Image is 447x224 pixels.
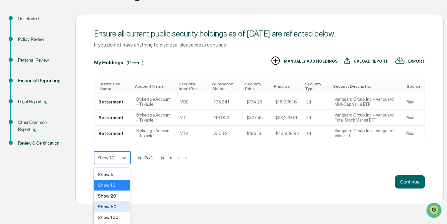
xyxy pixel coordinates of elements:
[242,110,271,126] td: $327.45
[135,84,173,89] div: Toggle SortBy
[401,94,425,110] td: Plaid
[395,56,405,66] img: EXPORT
[274,84,300,89] div: Toggle SortBy
[344,56,350,66] img: UPLOAD REPORT
[18,15,65,22] div: Get Started
[132,126,176,141] td: Brokerage Account - Taxable
[271,94,302,110] td: $18,005.16
[426,202,444,220] iframe: Open customer support
[94,169,130,180] div: Show 5
[94,110,132,126] td: Betterment
[94,94,132,110] td: Betterment
[67,114,81,119] span: Pylon
[132,94,176,110] td: Brokerage Account - Taxable
[18,77,65,84] div: Financial Reporting
[55,85,83,92] span: Attestations
[284,59,338,64] div: MANUALLY ADD HOLDINGS
[183,155,191,161] button: >|
[401,126,425,141] td: Plaid
[49,86,54,91] div: 🗄️
[94,29,425,39] div: Ensure all current public security holdings as of [DATE] are reflected below.
[7,98,12,104] div: 🔎
[271,110,302,126] td: $38,279.51
[271,56,281,66] img: MANUALLY ADD HOLDINGS
[94,180,130,191] div: Show 10
[7,52,19,64] img: 1746055101610-c473b297-6a78-478c-a979-82029cc54cd1
[94,201,130,212] div: Show 50
[136,155,154,160] span: Page 2 of 2
[18,36,65,43] div: Policy Review
[18,119,65,133] div: Other Common Reporting
[407,84,422,89] div: Toggle SortBy
[159,155,166,161] button: |<
[18,98,65,105] div: Legal Reporting
[23,59,85,64] div: We're available if you need us!
[242,94,271,110] td: $174.23
[13,85,43,92] span: Preclearance
[354,59,388,64] div: UPLOAD REPORT
[46,82,86,94] a: 🗄️Attestations
[4,82,46,94] a: 🖐️Preclearance
[23,52,110,59] div: Start new chat
[333,84,399,89] div: Toggle SortBy
[302,126,330,141] td: Etf
[330,126,401,141] td: Vanguard Group, Inc. - Vanguard Value ETF
[330,110,401,126] td: Vanguard Group, Inc. - Vanguard Total Stock Market ETF
[114,54,122,62] button: Start new chat
[175,155,182,161] button: >
[212,82,240,91] div: Toggle SortBy
[210,126,242,141] td: 230.621
[395,175,425,189] button: Continue
[210,110,242,126] td: 116.902
[7,15,122,25] p: How can we help?
[210,94,242,110] td: 103.341
[242,126,271,141] td: $186.18
[176,126,210,141] td: VTV
[302,94,330,110] td: Etf
[94,60,123,65] div: My Holdings
[179,82,207,91] div: Toggle SortBy
[100,82,130,91] div: Toggle SortBy
[4,95,45,107] a: 🔎Data Lookup
[401,110,425,126] td: Plaid
[176,94,210,110] td: VOE
[94,42,425,48] div: If you do not have anything to disclose, please press continue.
[271,126,302,141] td: $42,936.95
[245,82,269,91] div: Toggle SortBy
[47,114,81,119] a: Powered byPylon
[408,59,425,64] div: EXPORT
[94,126,132,141] td: Betterment
[7,86,12,91] div: 🖐️
[94,191,130,201] div: Show 20
[13,98,42,104] span: Data Lookup
[330,94,401,110] td: Vanguard Group, Inc. - Vanguard Mid-Cap Value ETF
[176,110,210,126] td: VTI
[132,110,176,126] td: Brokerage Account - Taxable
[167,155,174,161] button: <
[18,140,65,147] div: Review & Certification
[302,110,330,126] td: Etf
[305,82,328,91] div: Toggle SortBy
[18,57,65,64] div: Personal Review
[127,60,143,65] div: (Present)
[94,212,130,223] div: Show 100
